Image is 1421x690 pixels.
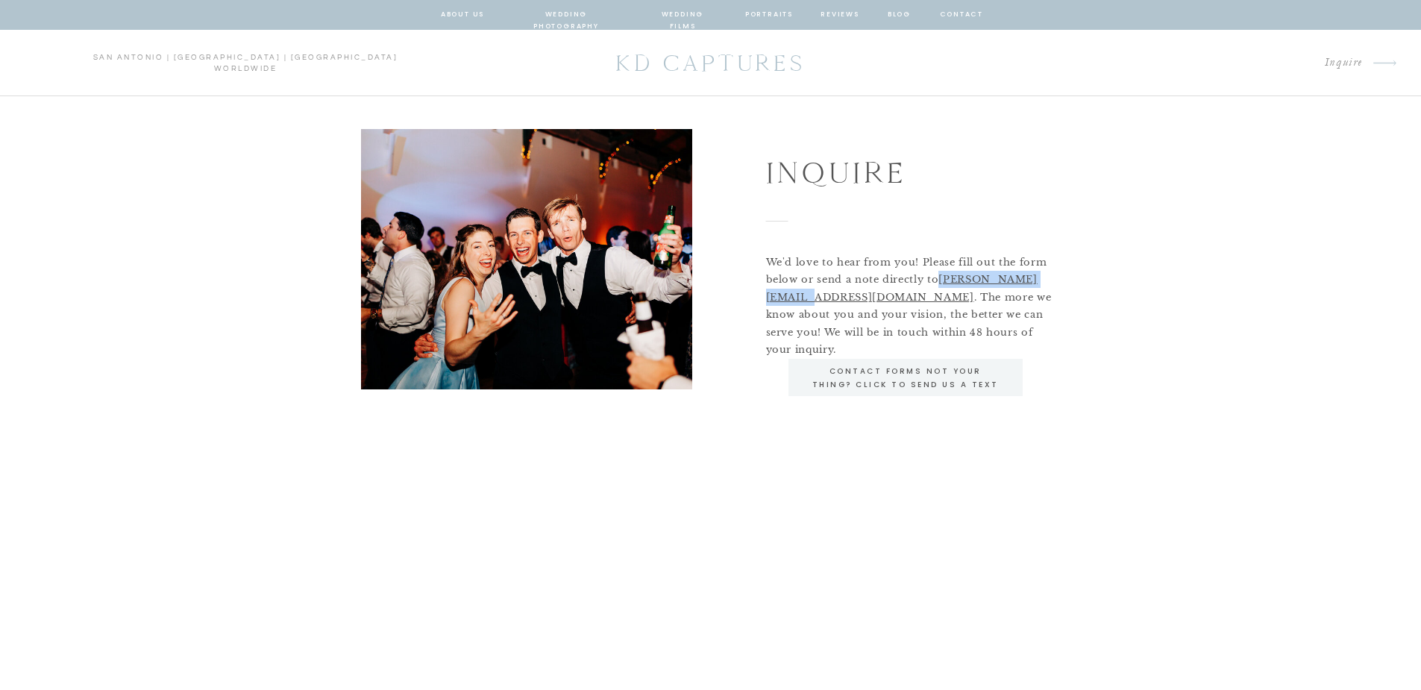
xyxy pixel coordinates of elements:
[1050,53,1364,73] a: Inquire
[512,8,621,22] a: wedding photography
[441,8,485,22] a: about us
[745,8,794,22] a: portraits
[766,254,1061,344] p: We'd love to hear from you! Please fill out the form below or send a note directly to . The more ...
[766,149,1011,193] h1: Inquire
[608,43,814,84] a: KD CAPTURES
[21,52,470,75] p: san antonio | [GEOGRAPHIC_DATA] | [GEOGRAPHIC_DATA] worldwide
[766,273,1038,303] a: [PERSON_NAME][EMAIL_ADDRESS][DOMAIN_NAME]
[809,365,1003,391] a: Contact forms not your thing? CLick to send us a text
[647,8,718,22] a: wedding films
[940,8,982,22] a: contact
[886,8,913,22] a: blog
[821,8,860,22] a: reviews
